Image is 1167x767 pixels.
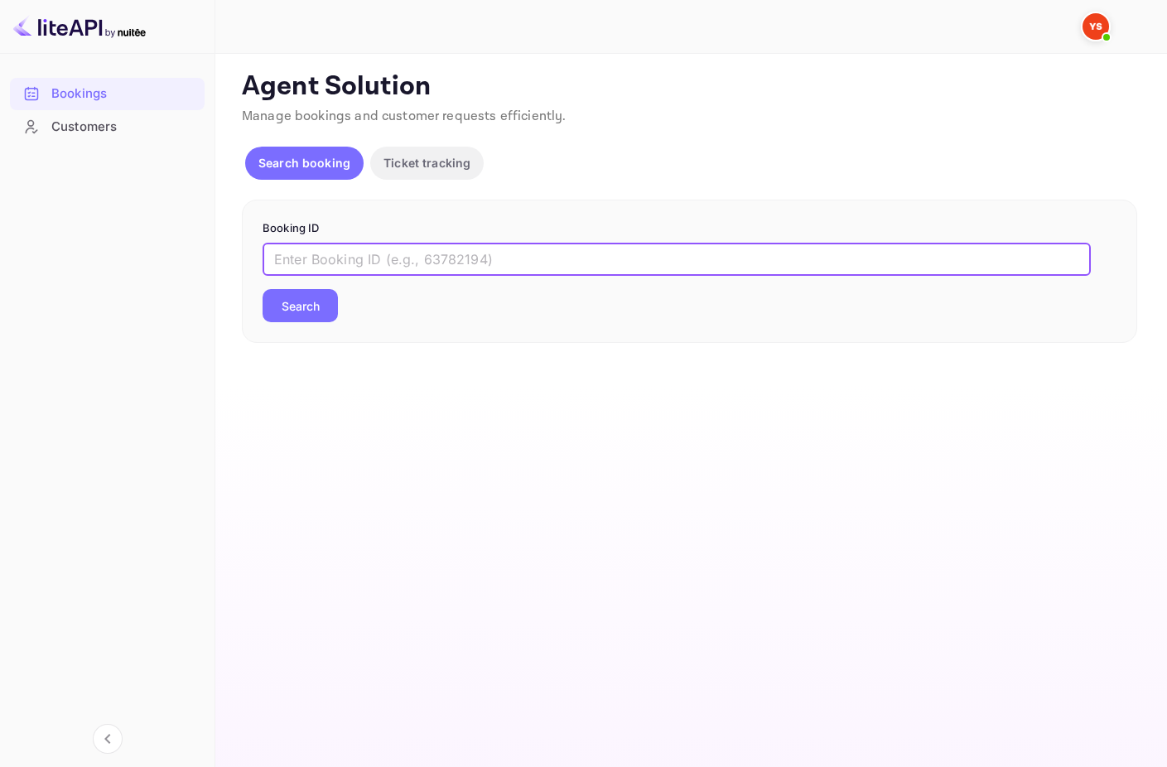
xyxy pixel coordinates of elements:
p: Agent Solution [242,70,1137,104]
p: Booking ID [263,220,1116,237]
img: Yandex Support [1083,13,1109,40]
div: Customers [10,111,205,143]
img: LiteAPI logo [13,13,146,40]
div: Bookings [51,84,196,104]
button: Search [263,289,338,322]
span: Manage bookings and customer requests efficiently. [242,108,567,125]
div: Bookings [10,78,205,110]
input: Enter Booking ID (e.g., 63782194) [263,243,1091,276]
div: Customers [51,118,196,137]
p: Ticket tracking [383,154,470,171]
p: Search booking [258,154,350,171]
a: Bookings [10,78,205,109]
button: Collapse navigation [93,724,123,754]
a: Customers [10,111,205,142]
